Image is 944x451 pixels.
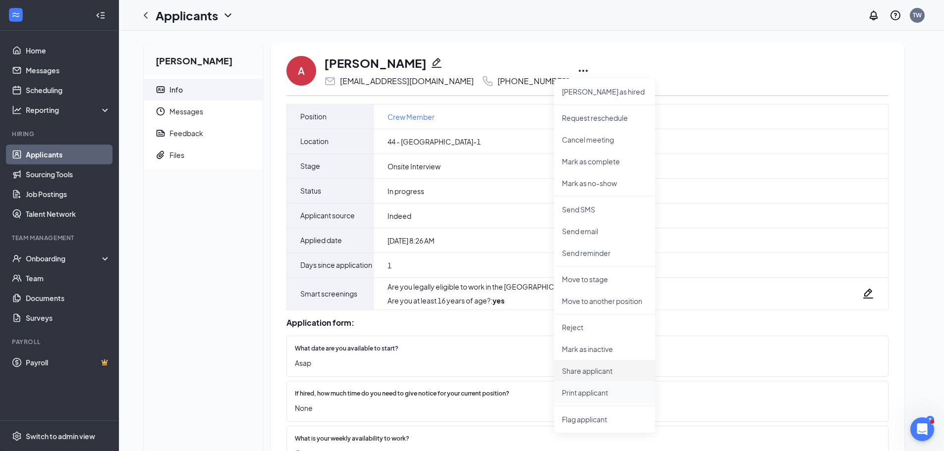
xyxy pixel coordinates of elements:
[156,85,166,95] svg: ContactCard
[26,60,111,80] a: Messages
[324,54,427,71] h1: [PERSON_NAME]
[26,253,102,263] div: Onboarding
[562,156,647,166] p: Mark as complete
[12,253,22,263] svg: UserCheck
[300,228,342,252] span: Applied date
[324,75,336,87] svg: Email
[562,414,647,425] span: Flag applicant
[300,282,357,306] span: Smart screenings
[498,76,569,86] div: [PHONE_NUMBER]
[295,402,870,413] span: None
[295,389,509,399] span: If hired, how much time do you need to give notice for your current position?
[300,154,320,178] span: Stage
[12,234,109,242] div: Team Management
[140,9,152,21] svg: ChevronLeft
[96,10,106,20] svg: Collapse
[169,85,183,95] div: Info
[388,296,594,305] div: Are you at least 16 years of age? :
[26,105,111,115] div: Reporting
[144,79,263,100] a: ContactCardInfo
[144,122,263,144] a: ReportFeedback
[562,113,647,123] p: Request reschedule
[300,129,329,153] span: Location
[577,65,589,77] svg: Ellipses
[493,296,504,305] strong: yes
[144,144,263,166] a: PaperclipFiles
[169,128,203,138] div: Feedback
[295,434,409,444] span: What is your weekly availability to work?
[26,145,111,164] a: Applicants
[26,268,111,288] a: Team
[562,204,647,214] p: Send SMS
[298,64,305,78] div: A
[156,150,166,160] svg: Paperclip
[156,106,166,116] svg: Clock
[295,357,870,368] span: Asap
[26,308,111,328] a: Surveys
[388,282,594,292] div: Are you legally eligible to work in the [GEOGRAPHIC_DATA]? :
[144,43,263,75] h2: [PERSON_NAME]
[388,137,481,147] span: 44 - [GEOGRAPHIC_DATA]-1
[862,288,874,300] svg: Pencil
[910,417,934,441] iframe: Intercom live chat
[295,344,398,353] span: What date are you available to start?
[12,431,22,441] svg: Settings
[300,253,372,277] span: Days since application
[562,366,647,376] p: Share applicant
[388,111,435,122] a: Crew Member
[169,100,255,122] span: Messages
[26,184,111,204] a: Job Postings
[562,274,647,284] p: Move to stage
[286,318,888,328] div: Application form:
[26,288,111,308] a: Documents
[562,87,647,97] p: [PERSON_NAME] as hired
[562,296,647,306] p: Move to another position
[12,105,22,115] svg: Analysis
[26,204,111,224] a: Talent Network
[868,9,880,21] svg: Notifications
[12,338,109,346] div: Payroll
[388,161,441,171] span: Onsite Interview
[300,104,327,129] span: Position
[12,130,109,138] div: Hiring
[562,322,647,332] p: Reject
[26,352,111,372] a: PayrollCrown
[926,416,934,424] div: 8
[388,211,411,221] span: Indeed
[26,164,111,184] a: Sourcing Tools
[156,128,166,138] svg: Report
[562,135,647,145] p: Cancel meeting
[388,186,424,196] span: In progress
[26,431,95,441] div: Switch to admin view
[156,7,218,24] h1: Applicants
[889,9,901,21] svg: QuestionInfo
[431,57,443,69] svg: Pencil
[388,260,391,270] span: 1
[340,76,474,86] div: [EMAIL_ADDRESS][DOMAIN_NAME]
[144,100,263,122] a: ClockMessages
[300,203,355,228] span: Applicant source
[562,226,647,236] p: Send email
[562,388,647,398] p: Print applicant
[482,75,494,87] svg: Phone
[562,344,647,354] p: Mark as inactive
[913,11,922,19] div: TW
[11,10,21,20] svg: WorkstreamLogo
[222,9,234,21] svg: ChevronDown
[562,178,647,188] p: Mark as no-show
[300,179,321,203] span: Status
[169,150,184,160] div: Files
[388,236,435,246] span: [DATE] 8:26 AM
[562,248,647,258] p: Send reminder
[26,80,111,100] a: Scheduling
[26,41,111,60] a: Home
